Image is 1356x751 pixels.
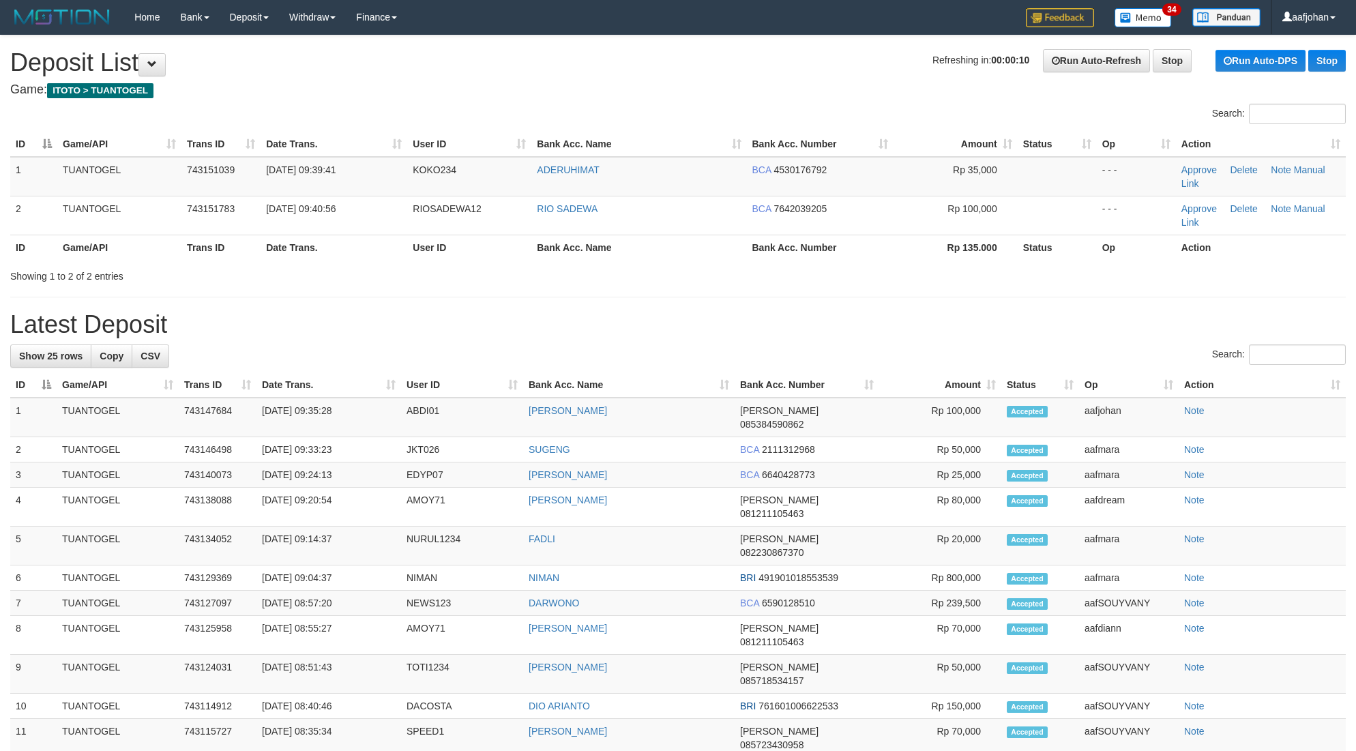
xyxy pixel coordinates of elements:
[1184,598,1205,608] a: Note
[10,264,555,283] div: Showing 1 to 2 of 2 entries
[57,655,179,694] td: TUANTOGEL
[1176,132,1346,157] th: Action: activate to sort column ascending
[523,372,735,398] th: Bank Acc. Name: activate to sort column ascending
[879,437,1001,462] td: Rp 50,000
[1162,3,1181,16] span: 34
[179,437,256,462] td: 743146498
[1079,591,1179,616] td: aafSOUYVANY
[1184,469,1205,480] a: Note
[1007,662,1048,674] span: Accepted
[529,533,555,544] a: FADLI
[10,488,57,527] td: 4
[10,157,57,196] td: 1
[256,398,401,437] td: [DATE] 09:35:28
[401,462,523,488] td: EDYP07
[1007,598,1048,610] span: Accepted
[57,565,179,591] td: TUANTOGEL
[132,344,169,368] a: CSV
[179,694,256,719] td: 743114912
[879,398,1001,437] td: Rp 100,000
[47,83,153,98] span: ITOTO > TUANTOGEL
[10,372,57,398] th: ID: activate to sort column descending
[10,655,57,694] td: 9
[1097,235,1176,260] th: Op
[747,235,894,260] th: Bank Acc. Number
[1097,132,1176,157] th: Op: activate to sort column ascending
[57,235,181,260] th: Game/API
[740,572,756,583] span: BRI
[1271,164,1291,175] a: Note
[57,527,179,565] td: TUANTOGEL
[879,372,1001,398] th: Amount: activate to sort column ascending
[740,636,804,647] span: Copy 081211105463 to clipboard
[10,565,57,591] td: 6
[10,616,57,655] td: 8
[179,655,256,694] td: 743124031
[953,164,997,175] span: Rp 35,000
[1007,445,1048,456] span: Accepted
[1007,495,1048,507] span: Accepted
[10,49,1346,76] h1: Deposit List
[19,351,83,362] span: Show 25 rows
[529,726,607,737] a: [PERSON_NAME]
[1184,495,1205,505] a: Note
[1079,616,1179,655] td: aafdiann
[256,591,401,616] td: [DATE] 08:57:20
[1079,565,1179,591] td: aafmara
[1184,533,1205,544] a: Note
[1007,534,1048,546] span: Accepted
[1007,701,1048,713] span: Accepted
[752,203,771,214] span: BCA
[1079,655,1179,694] td: aafSOUYVANY
[91,344,132,368] a: Copy
[758,572,838,583] span: Copy 491901018553539 to clipboard
[740,405,819,416] span: [PERSON_NAME]
[1212,344,1346,365] label: Search:
[401,565,523,591] td: NIMAN
[740,701,756,711] span: BRI
[1079,372,1179,398] th: Op: activate to sort column ascending
[407,235,531,260] th: User ID
[57,694,179,719] td: TUANTOGEL
[932,55,1029,65] span: Refreshing in:
[747,132,894,157] th: Bank Acc. Number: activate to sort column ascending
[1249,344,1346,365] input: Search:
[537,164,600,175] a: ADERUHIMAT
[1230,164,1257,175] a: Delete
[401,437,523,462] td: JKT026
[261,132,407,157] th: Date Trans.: activate to sort column ascending
[529,469,607,480] a: [PERSON_NAME]
[1184,726,1205,737] a: Note
[256,372,401,398] th: Date Trans.: activate to sort column ascending
[894,132,1018,157] th: Amount: activate to sort column ascending
[1007,406,1048,417] span: Accepted
[256,527,401,565] td: [DATE] 09:14:37
[181,235,261,260] th: Trans ID
[1079,462,1179,488] td: aafmara
[10,311,1346,338] h1: Latest Deposit
[57,398,179,437] td: TUANTOGEL
[762,444,815,455] span: Copy 2111312968 to clipboard
[401,655,523,694] td: TOTI1234
[1181,164,1217,175] a: Approve
[57,437,179,462] td: TUANTOGEL
[773,164,827,175] span: Copy 4530176792 to clipboard
[1007,573,1048,585] span: Accepted
[531,235,746,260] th: Bank Acc. Name
[1184,572,1205,583] a: Note
[57,616,179,655] td: TUANTOGEL
[529,572,559,583] a: NIMAN
[413,203,482,214] span: RIOSADEWA12
[401,527,523,565] td: NURUL1234
[1115,8,1172,27] img: Button%20Memo.svg
[1097,157,1176,196] td: - - -
[1181,203,1325,228] a: Manual Link
[529,598,579,608] a: DARWONO
[401,591,523,616] td: NEWS123
[57,157,181,196] td: TUANTOGEL
[266,164,336,175] span: [DATE] 09:39:41
[1212,104,1346,124] label: Search:
[947,203,997,214] span: Rp 100,000
[10,437,57,462] td: 2
[1230,203,1257,214] a: Delete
